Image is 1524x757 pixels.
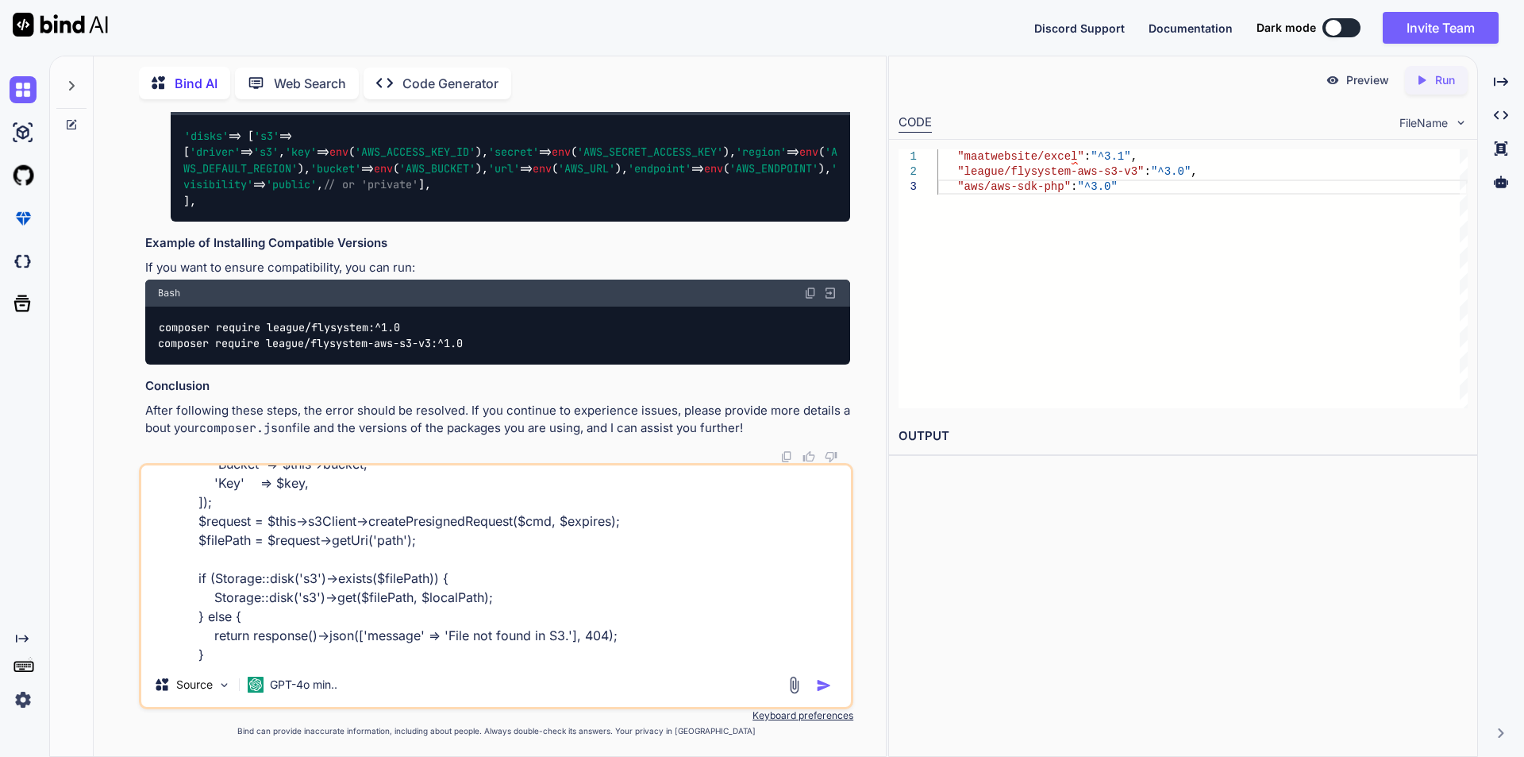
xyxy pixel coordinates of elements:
[899,164,917,180] div: 2
[802,450,815,463] img: like
[823,286,837,300] img: Open in Browser
[1091,150,1130,163] span: "^3.1"
[533,161,552,176] span: env
[488,161,520,176] span: 'url'
[1034,20,1125,37] button: Discord Support
[1383,12,1499,44] button: Invite Team
[145,234,850,253] h3: Example of Installing Compatible Versions
[577,145,723,160] span: 'AWS_SECRET_ACCESS_KEY'
[10,76,37,103] img: chat
[10,162,37,189] img: githubLight
[10,248,37,275] img: darkCloudIdeIcon
[270,677,337,693] p: GPT-4o min..
[183,161,837,191] span: 'visibility'
[488,145,539,160] span: 'secret'
[736,145,787,160] span: 'region'
[1435,72,1455,88] p: Run
[799,145,818,160] span: env
[1346,72,1389,88] p: Preview
[957,150,1084,163] span: "maatwebsite/excel"
[1034,21,1125,35] span: Discord Support
[158,287,180,299] span: Bash
[1399,115,1448,131] span: FileName
[1149,21,1233,35] span: Documentation
[217,678,231,692] img: Pick Models
[254,129,279,143] span: 's3'
[176,677,213,693] p: Source
[825,450,837,463] img: dislike
[248,677,264,693] img: GPT-4o mini
[199,420,292,436] code: composer.json
[10,205,37,232] img: premium
[899,149,917,164] div: 1
[729,161,818,176] span: 'AWS_ENDPOINT'
[374,161,393,176] span: env
[899,114,932,133] div: CODE
[323,178,418,192] span: // or 'private'
[266,178,317,192] span: 'public'
[285,145,317,160] span: 'key'
[13,13,108,37] img: Bind AI
[628,161,691,176] span: 'endpoint'
[1191,165,1197,178] span: ,
[141,465,851,662] textarea: is this correct or need any changes $cmd = $this->s3Client->getCommand('GetObject', [ 'Bucket' =>...
[253,145,279,160] span: 's3'
[957,165,1144,178] span: "league/flysystem-aws-s3-v3"
[1071,180,1077,193] span: :
[1454,116,1468,129] img: chevron down
[1130,150,1137,163] span: ,
[1151,165,1191,178] span: "^3.0"
[145,259,850,277] p: If you want to ensure compatibility, you can run:
[704,161,723,176] span: env
[399,161,475,176] span: 'AWS_BUCKET'
[175,74,217,93] p: Bind AI
[10,119,37,146] img: ai-studio
[184,129,229,143] span: 'disks'
[816,678,832,693] img: icon
[780,450,793,463] img: copy
[804,287,817,299] img: copy
[889,418,1477,455] h2: OUTPUT
[1257,20,1316,36] span: Dark mode
[355,145,475,160] span: 'AWS_ACCESS_KEY_ID'
[145,402,850,438] p: After following these steps, the error should be resolved. If you continue to experience issues, ...
[274,74,346,93] p: Web Search
[402,74,498,93] p: Code Generator
[183,128,837,209] code: => [ => [ => , => ( ), => ( ), => ( ), => ( ), => ( ), => ( ), => , ], ],
[190,145,241,160] span: 'driver'
[10,686,37,713] img: settings
[1144,165,1150,178] span: :
[558,161,615,176] span: 'AWS_URL'
[158,319,464,352] code: composer require league/flysystem:^1.0 composer require league/flysystem-aws-s3-v3:^1.0
[1084,150,1091,163] span: :
[552,145,571,160] span: env
[1149,20,1233,37] button: Documentation
[899,180,917,195] div: 3
[139,725,853,737] p: Bind can provide inaccurate information, including about people. Always double-check its answers....
[329,145,348,160] span: env
[785,676,803,694] img: attachment
[1326,73,1340,87] img: preview
[957,180,1071,193] span: "aws/aws-sdk-php"
[310,161,361,176] span: 'bucket'
[139,709,853,722] p: Keyboard preferences
[1077,180,1117,193] span: "^3.0"
[145,377,850,396] h3: Conclusion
